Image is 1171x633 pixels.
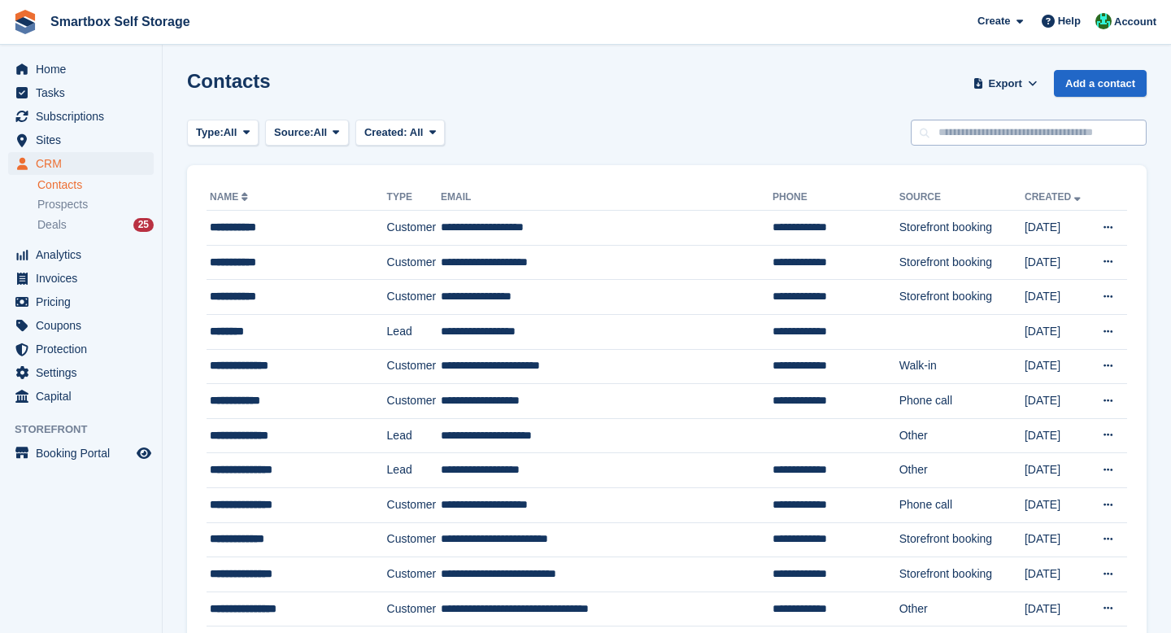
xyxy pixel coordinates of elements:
a: menu [8,361,154,384]
button: Type: All [187,120,259,146]
td: Storefront booking [899,280,1025,315]
span: All [224,124,237,141]
span: CRM [36,152,133,175]
td: Other [899,592,1025,626]
span: Settings [36,361,133,384]
td: Customer [387,592,441,626]
td: [DATE] [1025,487,1090,522]
td: Customer [387,245,441,280]
td: Customer [387,557,441,592]
a: menu [8,58,154,81]
td: Customer [387,487,441,522]
span: Create [977,13,1010,29]
a: menu [8,129,154,151]
a: menu [8,290,154,313]
span: Booking Portal [36,442,133,465]
td: Lead [387,453,441,488]
span: Subscriptions [36,105,133,128]
span: Export [989,76,1022,92]
th: Phone [773,185,899,211]
td: Storefront booking [899,245,1025,280]
td: Storefront booking [899,522,1025,557]
td: Phone call [899,487,1025,522]
td: Lead [387,418,441,453]
a: menu [8,442,154,465]
td: [DATE] [1025,522,1090,557]
a: menu [8,105,154,128]
a: menu [8,338,154,360]
span: Source: [274,124,313,141]
td: Other [899,453,1025,488]
td: Customer [387,349,441,384]
td: Customer [387,211,441,246]
td: [DATE] [1025,314,1090,349]
a: Preview store [134,443,154,463]
span: Tasks [36,81,133,104]
th: Source [899,185,1025,211]
td: Other [899,418,1025,453]
td: [DATE] [1025,211,1090,246]
span: Invoices [36,267,133,290]
span: Capital [36,385,133,408]
a: menu [8,385,154,408]
td: Lead [387,314,441,349]
div: 25 [133,218,154,232]
a: menu [8,152,154,175]
a: Add a contact [1054,70,1147,97]
a: menu [8,81,154,104]
a: Name [210,191,251,203]
button: Created: All [355,120,445,146]
a: Deals 25 [37,216,154,234]
span: All [314,124,328,141]
td: [DATE] [1025,245,1090,280]
td: Customer [387,522,441,557]
td: [DATE] [1025,557,1090,592]
a: menu [8,243,154,266]
th: Email [441,185,773,211]
td: [DATE] [1025,418,1090,453]
th: Type [387,185,441,211]
td: Walk-in [899,349,1025,384]
span: Analytics [36,243,133,266]
img: stora-icon-8386f47178a22dfd0bd8f6a31ec36ba5ce8667c1dd55bd0f319d3a0aa187defe.svg [13,10,37,34]
td: Customer [387,384,441,419]
a: Prospects [37,196,154,213]
span: Home [36,58,133,81]
span: Sites [36,129,133,151]
td: Storefront booking [899,211,1025,246]
span: Protection [36,338,133,360]
td: Storefront booking [899,557,1025,592]
a: menu [8,314,154,337]
span: Pricing [36,290,133,313]
span: Type: [196,124,224,141]
td: [DATE] [1025,592,1090,626]
td: [DATE] [1025,280,1090,315]
td: [DATE] [1025,384,1090,419]
h1: Contacts [187,70,271,92]
a: Smartbox Self Storage [44,8,197,35]
button: Export [969,70,1041,97]
a: Contacts [37,177,154,193]
span: Help [1058,13,1081,29]
button: Source: All [265,120,349,146]
td: [DATE] [1025,349,1090,384]
td: [DATE] [1025,453,1090,488]
span: All [410,126,424,138]
a: Created [1025,191,1084,203]
span: Deals [37,217,67,233]
td: Customer [387,280,441,315]
a: menu [8,267,154,290]
td: Phone call [899,384,1025,419]
span: Created: [364,126,407,138]
img: Elinor Shepherd [1095,13,1112,29]
span: Prospects [37,197,88,212]
span: Storefront [15,421,162,438]
span: Coupons [36,314,133,337]
span: Account [1114,14,1156,30]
